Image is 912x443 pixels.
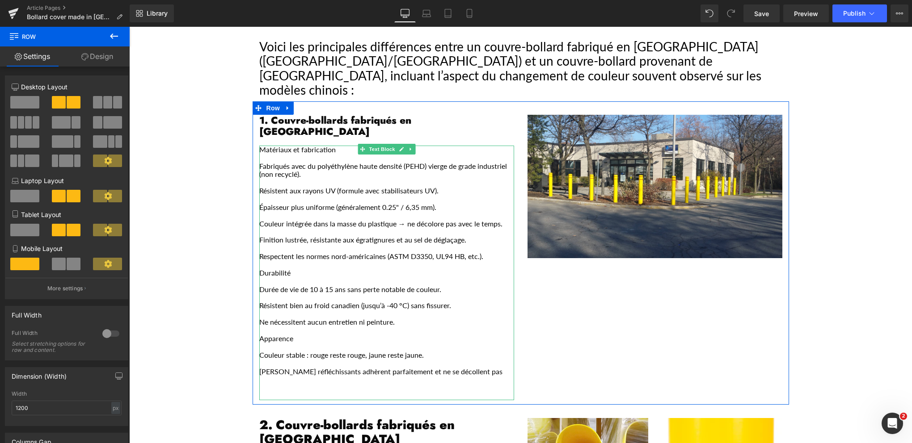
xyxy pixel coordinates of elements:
[394,4,416,22] a: Desktop
[5,278,128,299] button: More settings
[130,4,174,22] a: New Library
[130,259,385,267] p: Durée de vie de 10 à 15 ans sans perte notable de couleur.
[722,4,740,22] button: Redo
[12,401,122,415] input: auto
[130,341,385,349] p: [PERSON_NAME] réfléchissants adhèrent parfaitement et ne se décollent pas
[459,4,480,22] a: Mobile
[277,117,286,128] a: Expand / Collapse
[437,4,459,22] a: Tablet
[12,330,93,339] div: Full Width
[701,4,718,22] button: Undo
[130,389,325,422] strong: 2. Couvre-bollards fabriqués en [GEOGRAPHIC_DATA]
[832,4,887,22] button: Publish
[130,193,385,201] p: Couleur intégrée dans la masse du plastique → ne décolore pas avec le temps.
[843,10,866,17] span: Publish
[12,368,67,380] div: Dimension (Width)
[130,242,385,250] p: Durabilité
[130,324,385,332] p: Couleur stable : rouge reste rouge, jaune reste jaune.
[416,4,437,22] a: Laptop
[12,210,122,219] p: Tablet Layout
[130,275,385,283] p: Résistent bien au froid canadien (jusqu’à -40 °C) sans fissurer.
[12,306,42,319] div: Full Width
[130,135,385,152] p: Fabriqués avec du polyéthylène haute densité (PEHD) vierge de grade industriel (non recyclé).
[12,244,122,253] p: Mobile Layout
[900,413,907,420] span: 2
[27,13,113,21] span: Bollard cover made in [GEOGRAPHIC_DATA]
[9,27,98,46] span: Row
[111,402,120,414] div: px
[12,341,92,353] div: Select stretching options for row and content.
[12,176,122,185] p: Laptop Layout
[130,209,385,217] p: Finition lustrée, résistante aux égratignures et au sel de déglaçage.
[794,9,818,18] span: Preview
[882,413,903,434] iframe: Intercom live chat
[65,46,130,67] a: Design
[153,75,165,88] a: Expand / Collapse
[130,86,282,112] strong: 1. Couvre-bollards fabriqués en [GEOGRAPHIC_DATA]
[754,9,769,18] span: Save
[891,4,908,22] button: More
[47,284,83,293] p: More settings
[12,82,122,92] p: Desktop Layout
[238,117,267,128] span: Text Block
[27,4,130,12] a: Article Pages
[135,75,153,88] span: Row
[130,13,653,70] div: Voici les principales différences entre un couvre-bollard fabriqué en [GEOGRAPHIC_DATA] ([GEOGRAP...
[783,4,829,22] a: Preview
[130,226,385,234] p: Respectent les normes nord-américaines (ASTM D3350, UL94 HB, etc.).
[130,291,385,299] p: Ne nécessitent aucun entretien ni peinture.
[12,391,122,397] div: Width
[147,9,168,17] span: Library
[130,176,385,184] p: Épaisseur plus uniforme (généralement 0.25" / 6,35 mm).
[130,160,385,168] p: Résistent aux rayons UV (formule avec stabilisateurs UV).
[130,308,385,316] p: Apparence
